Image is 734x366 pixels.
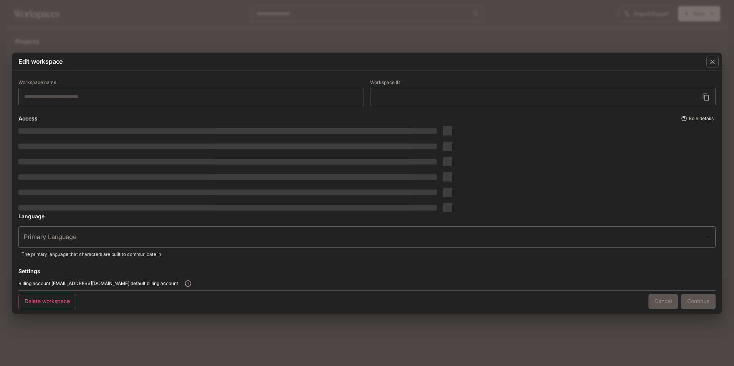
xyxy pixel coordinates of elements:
[18,57,63,66] p: Edit workspace
[18,212,45,220] p: Language
[370,80,400,85] p: Workspace ID
[18,294,76,309] button: Delete workspace
[18,280,178,287] span: Billing account: [EMAIL_ADDRESS][DOMAIN_NAME] default billing account
[18,114,38,122] p: Access
[18,267,40,275] p: Settings
[680,112,716,125] button: Role details
[370,80,716,106] div: Workspace ID cannot be changed
[18,226,716,248] div: ​
[18,80,56,85] p: Workspace name
[21,251,713,258] p: The primary language that characters are built to communicate in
